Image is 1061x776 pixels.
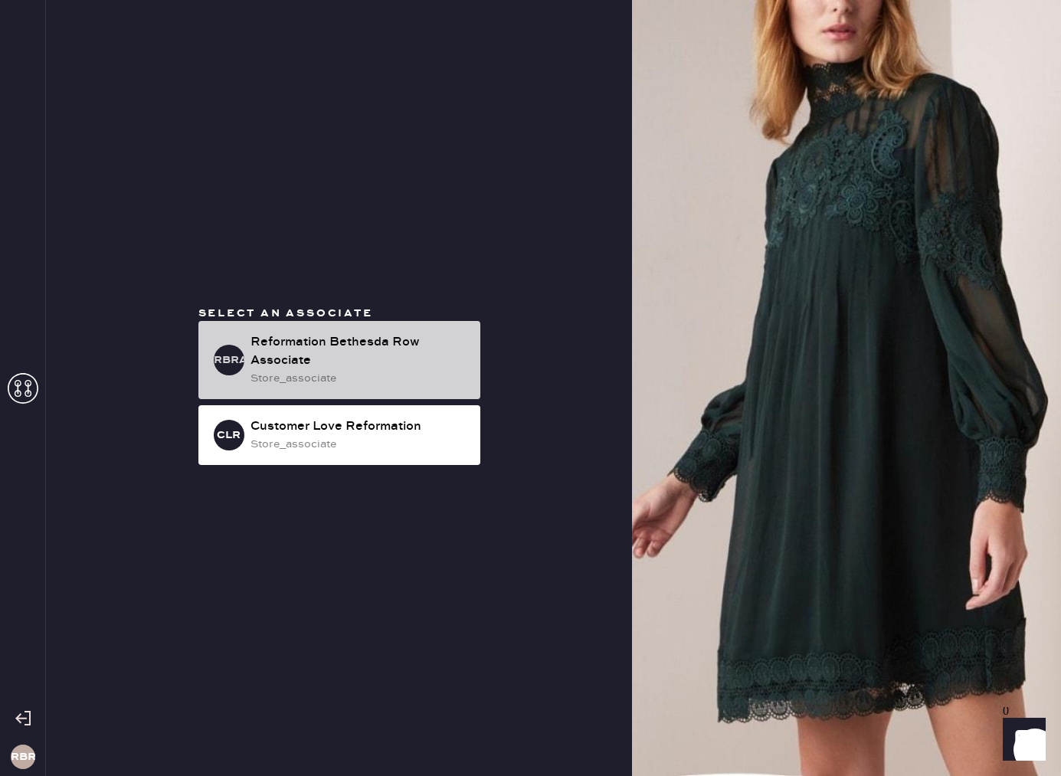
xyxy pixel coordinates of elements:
[217,430,241,440] h3: CLR
[11,751,35,762] h3: RBR
[251,370,468,387] div: store_associate
[198,306,373,320] span: Select an associate
[251,436,468,453] div: store_associate
[251,417,468,436] div: Customer Love Reformation
[251,333,468,370] div: Reformation Bethesda Row Associate
[214,355,244,365] h3: RBRA
[988,707,1054,773] iframe: Front Chat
